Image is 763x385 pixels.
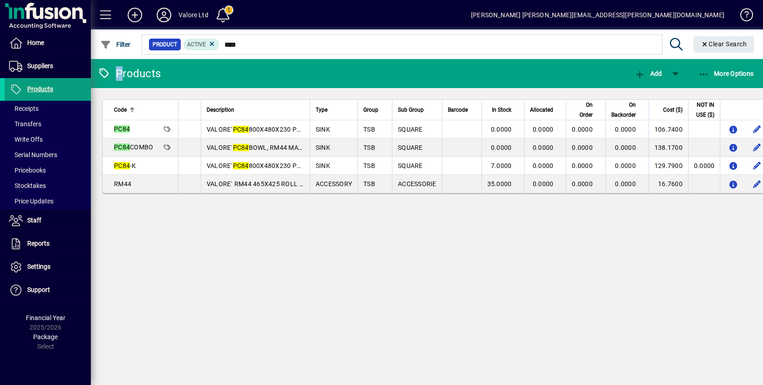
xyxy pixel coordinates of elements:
td: 138.1700 [649,138,688,157]
em: PC84 [233,144,249,151]
span: Package [33,333,58,341]
span: 0.0000 [491,144,512,151]
a: Price Updates [5,193,91,209]
span: 0.0000 [572,180,593,188]
span: SINK [316,162,330,169]
a: Staff [5,209,91,232]
button: Filter [98,36,133,53]
a: Suppliers [5,55,91,78]
td: 106.7400 [649,120,688,138]
span: Sub Group [398,105,424,115]
span: Support [27,286,50,293]
span: TSB [363,162,375,169]
span: TSB [363,126,375,133]
span: Clear Search [701,40,747,48]
span: SINK [316,144,330,151]
span: Serial Numbers [9,151,57,158]
span: 35.0000 [487,180,512,188]
a: Reports [5,232,91,255]
em: PC84 [114,162,130,169]
span: Transfers [9,120,41,128]
div: Group [363,105,386,115]
span: Type [316,105,327,115]
mat-chip: Activation Status: Active [183,39,220,50]
span: Price Updates [9,197,54,205]
span: Pricebooks [9,167,46,174]
div: Allocated [530,105,561,115]
td: 0.0000 [688,157,720,175]
a: Pricebooks [5,163,91,178]
span: NOT IN USE ($) [694,100,715,120]
span: 0.0000 [533,144,554,151]
span: COMBO [114,143,153,151]
span: Home [27,39,44,46]
span: VALORE` BOWL, RM44 MAT & PC42 BOARD =0.14M3 [207,144,376,151]
div: Barcode [448,105,476,115]
span: Code [114,105,127,115]
span: Product [153,40,177,49]
span: Active [187,41,206,48]
a: Serial Numbers [5,147,91,163]
div: [PERSON_NAME] [PERSON_NAME][EMAIL_ADDRESS][PERSON_NAME][DOMAIN_NAME] [471,8,724,22]
td: 16.7600 [649,175,688,193]
span: VALORE` RM44 465X425 ROLL MAT FOR COMBO=0.01M3 [207,180,391,188]
a: Home [5,32,91,54]
div: Code [114,105,173,115]
span: Suppliers [27,62,53,69]
span: -K [114,162,136,169]
span: Cost ($) [663,105,683,115]
a: Knowledge Base [733,2,752,31]
span: Settings [27,263,50,270]
div: Type [316,105,352,115]
span: Description [207,105,234,115]
a: Transfers [5,116,91,132]
div: On Backorder [611,100,644,120]
span: SINK [316,126,330,133]
div: Sub Group [398,105,436,115]
a: Receipts [5,101,91,116]
span: TSB [363,144,375,151]
span: Products [27,85,53,93]
span: VALORE` 800X480X230 PREPARATION BOWL =0.14M3 [207,126,383,133]
span: Write Offs [9,136,43,143]
span: SQUARE [398,126,423,133]
span: Receipts [9,105,39,112]
span: 0.0000 [615,126,636,133]
span: 0.0000 [572,162,593,169]
span: 0.0000 [533,162,554,169]
span: 0.0000 [615,180,636,188]
span: Allocated [530,105,553,115]
span: 0.0000 [615,144,636,151]
span: Add [634,70,662,77]
td: 129.7900 [649,157,688,175]
span: In Stock [492,105,511,115]
span: 0.0000 [572,126,593,133]
div: On Order [572,100,601,120]
a: Support [5,279,91,301]
span: Barcode [448,105,468,115]
a: Settings [5,256,91,278]
span: Group [363,105,378,115]
a: Stocktakes [5,178,91,193]
em: PC84 [233,162,249,169]
span: SQUARE [398,162,423,169]
span: 0.0000 [491,126,512,133]
span: More Options [699,70,754,77]
span: Financial Year [26,314,65,321]
em: PC84 [233,126,249,133]
em: PC84 [114,143,130,151]
button: Clear [694,36,754,53]
span: 0.0000 [533,126,554,133]
button: More Options [696,65,756,82]
span: Staff [27,217,41,224]
span: 7.0000 [491,162,512,169]
span: On Order [572,100,593,120]
span: Filter [100,41,131,48]
span: VALORE` 800X480X230 PREPARATION CENTRE SINK [207,162,377,169]
span: On Backorder [611,100,636,120]
span: SQUARE [398,144,423,151]
span: 0.0000 [572,144,593,151]
span: 0.0000 [615,162,636,169]
span: TSB [363,180,375,188]
a: Write Offs [5,132,91,147]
